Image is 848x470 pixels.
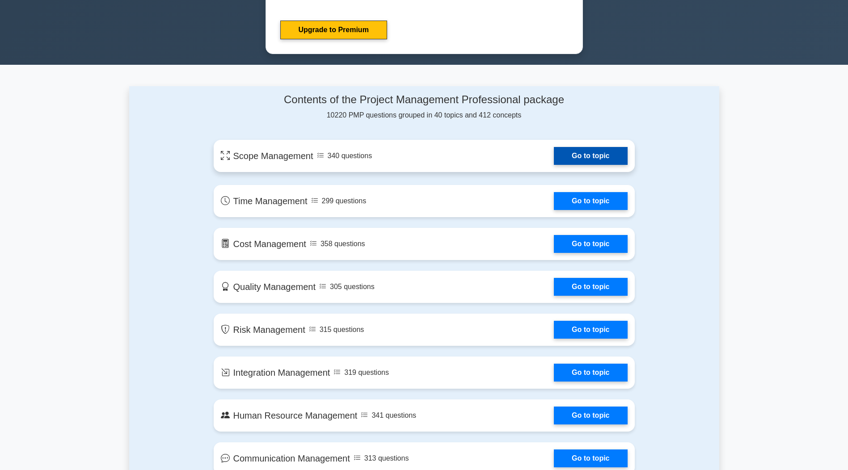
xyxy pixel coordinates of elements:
a: Go to topic [554,321,627,339]
div: 10220 PMP questions grouped in 40 topics and 412 concepts [214,93,635,121]
a: Go to topic [554,147,627,165]
a: Go to topic [554,235,627,253]
h4: Contents of the Project Management Professional package [214,93,635,106]
a: Go to topic [554,192,627,210]
a: Upgrade to Premium [280,21,387,39]
a: Go to topic [554,449,627,467]
a: Go to topic [554,364,627,382]
a: Go to topic [554,278,627,296]
a: Go to topic [554,407,627,424]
